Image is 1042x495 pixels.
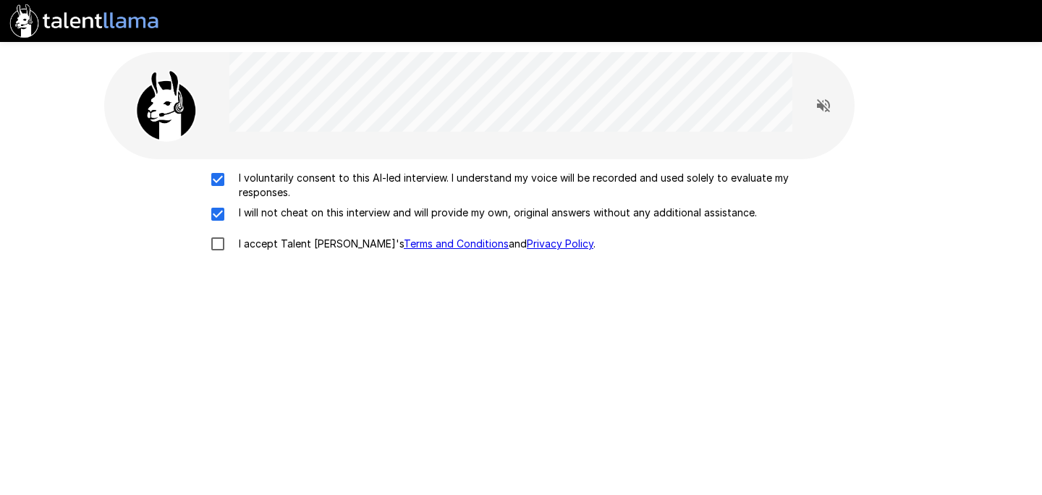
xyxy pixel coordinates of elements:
[233,171,839,200] p: I voluntarily consent to this AI-led interview. I understand my voice will be recorded and used s...
[233,237,596,251] p: I accept Talent [PERSON_NAME]'s and .
[130,69,203,142] img: llama_clean.png
[809,91,838,120] button: Read questions aloud
[527,237,593,250] a: Privacy Policy
[233,206,757,220] p: I will not cheat on this interview and will provide my own, original answers without any addition...
[404,237,509,250] a: Terms and Conditions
